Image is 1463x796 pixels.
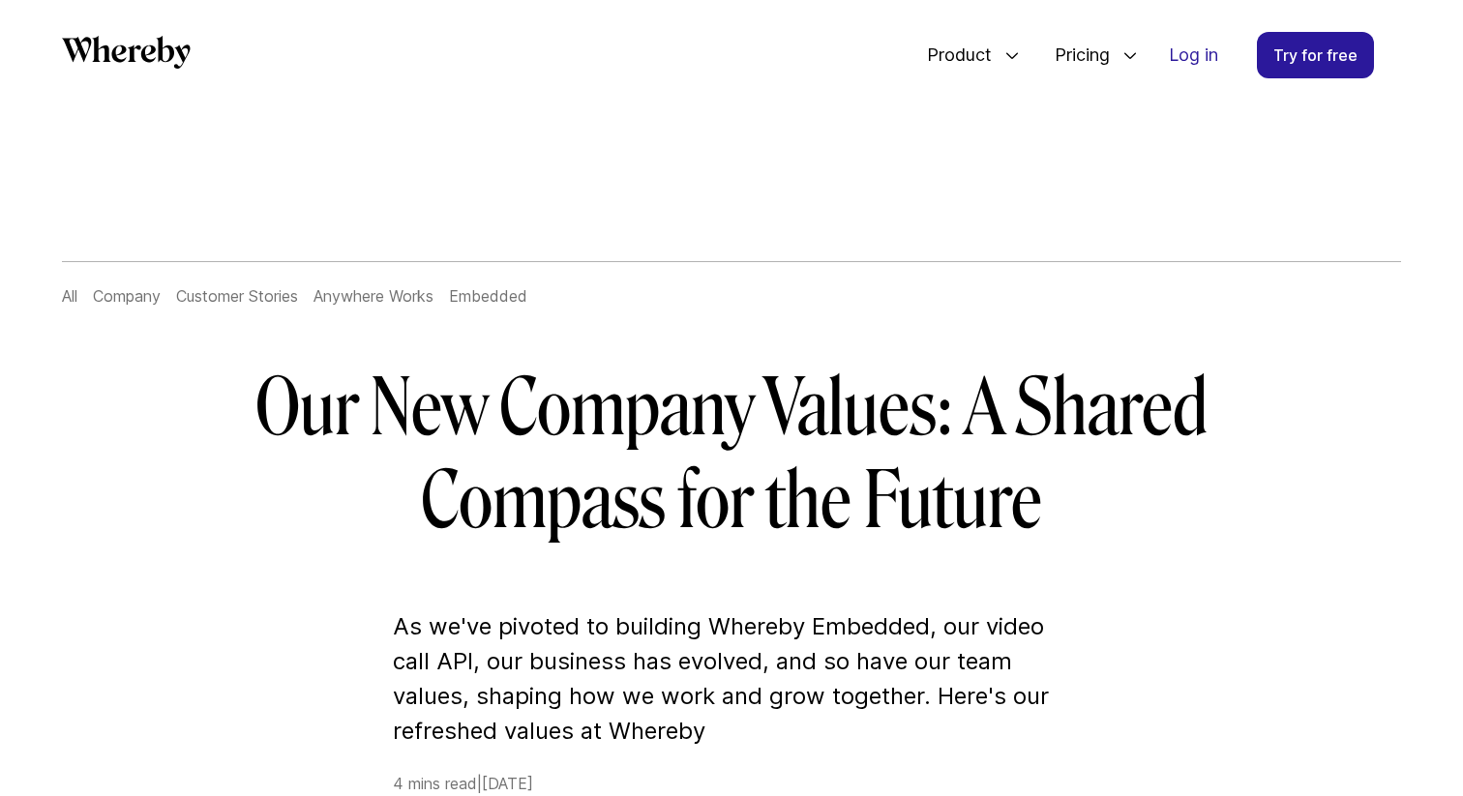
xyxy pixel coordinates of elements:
[1153,33,1234,77] a: Log in
[62,36,191,69] svg: Whereby
[393,609,1070,749] p: As we've pivoted to building Whereby Embedded, our video call API, our business has evolved, and ...
[313,286,433,306] a: Anywhere Works
[1257,32,1374,78] a: Try for free
[174,362,1289,547] h1: Our New Company Values: A Shared Compass for the Future
[93,286,161,306] a: Company
[62,36,191,75] a: Whereby
[176,286,298,306] a: Customer Stories
[62,286,77,306] a: All
[1035,23,1115,87] span: Pricing
[908,23,997,87] span: Product
[449,286,527,306] a: Embedded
